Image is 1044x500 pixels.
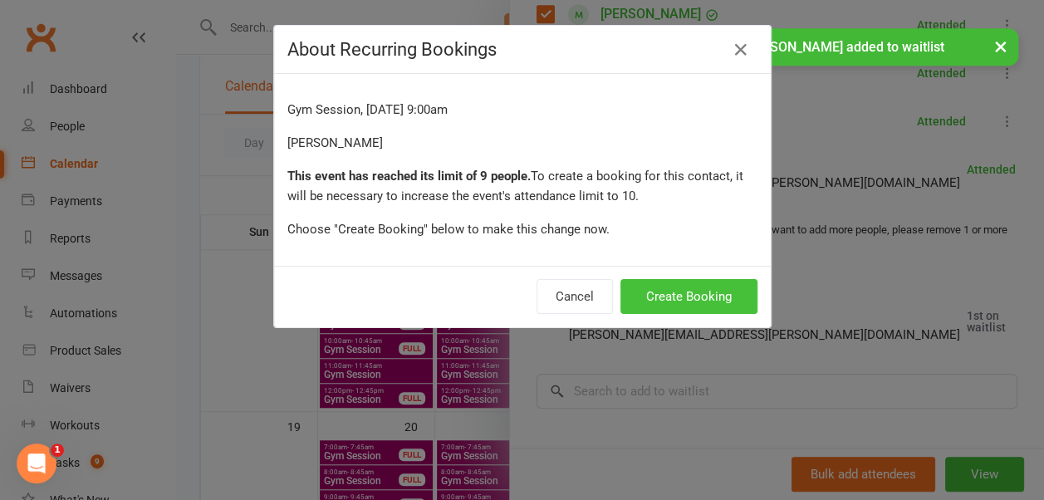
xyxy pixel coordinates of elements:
h4: About Recurring Bookings [287,39,757,60]
span: Gym Session, [DATE] 9:00am [287,102,448,117]
button: Cancel [537,279,613,314]
span: Choose "Create Booking" below to make this change now. [287,222,610,237]
strong: This event has reached its limit of 9 people. [287,169,531,184]
span: 1 [51,444,64,457]
button: Close [728,37,754,63]
span: [PERSON_NAME] [287,135,383,150]
iframe: Intercom live chat [17,444,56,483]
span: To create a booking for this contact, it will be necessary to increase the event's attendance lim... [287,169,743,203]
button: Create Booking [620,279,757,314]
